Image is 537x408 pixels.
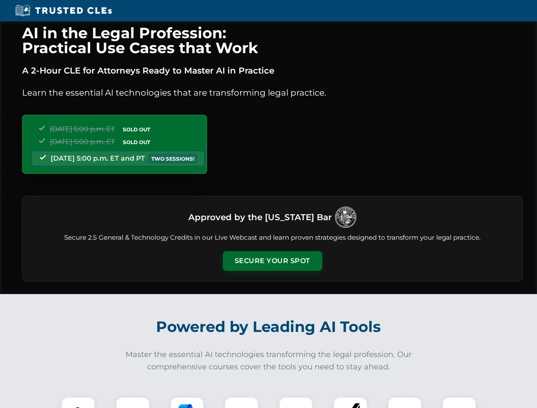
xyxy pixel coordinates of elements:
p: Learn the essential AI technologies that are transforming legal practice. [22,86,523,99]
img: Trusted CLEs [13,4,114,17]
h2: Powered by Leading AI Tools [33,312,504,342]
p: A 2-Hour CLE for Attorneys Ready to Master AI in Practice [22,64,523,77]
span: [DATE] 5:00 p.m. ET [50,125,115,133]
button: Secure Your Spot [223,251,322,271]
p: Master the essential AI technologies transforming the legal profession. Our comprehensive courses... [120,348,418,373]
span: SOLD OUT [120,125,153,134]
h1: AI in the Legal Profession: Practical Use Cases that Work [22,25,523,55]
h3: Approved by the [US_STATE] Bar [188,210,332,225]
span: [DATE] 5:00 p.m. ET [50,138,115,146]
p: Secure 2.5 General & Technology Credits in our Live Webcast and learn proven strategies designed ... [33,233,512,243]
span: SOLD OUT [120,138,153,147]
img: Logo [335,207,356,228]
